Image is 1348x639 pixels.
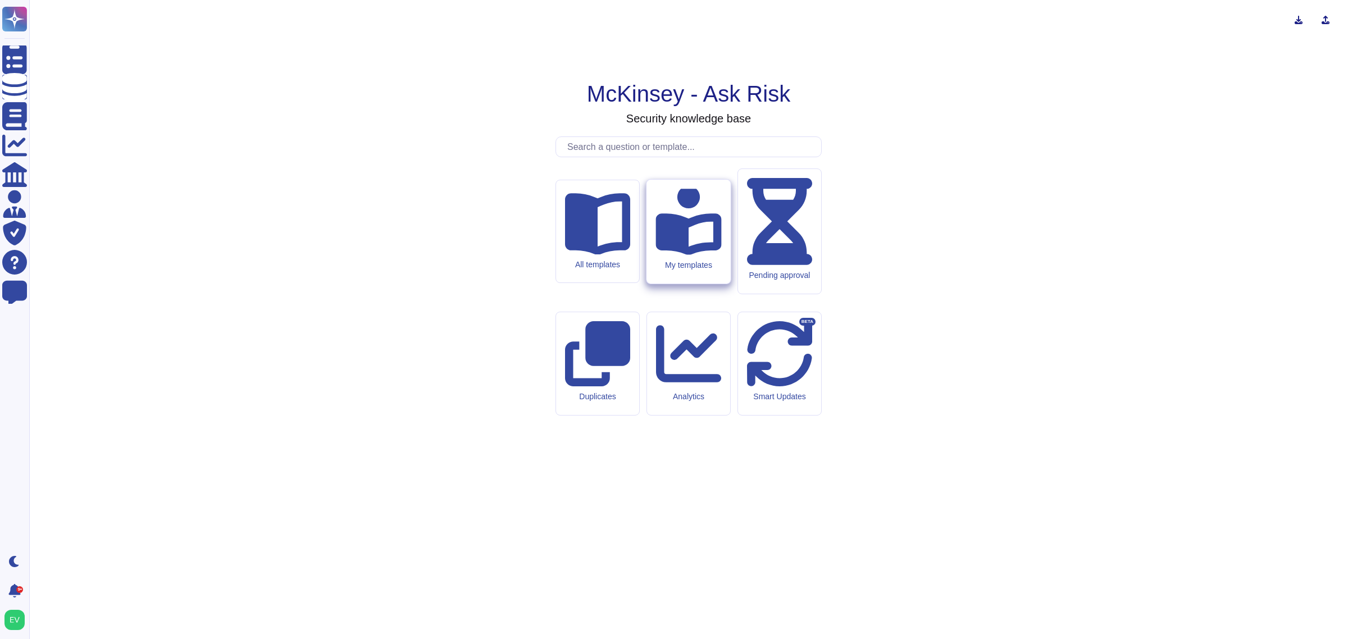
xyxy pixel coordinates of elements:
[799,318,816,326] div: BETA
[656,392,721,401] div: Analytics
[565,260,630,270] div: All templates
[565,392,630,401] div: Duplicates
[2,608,33,632] button: user
[747,392,812,401] div: Smart Updates
[562,137,821,157] input: Search a question or template...
[16,586,23,593] div: 9+
[626,112,751,125] h3: Security knowledge base
[655,260,721,270] div: My templates
[4,610,25,630] img: user
[587,80,790,107] h1: McKinsey - Ask Risk
[747,271,812,280] div: Pending approval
